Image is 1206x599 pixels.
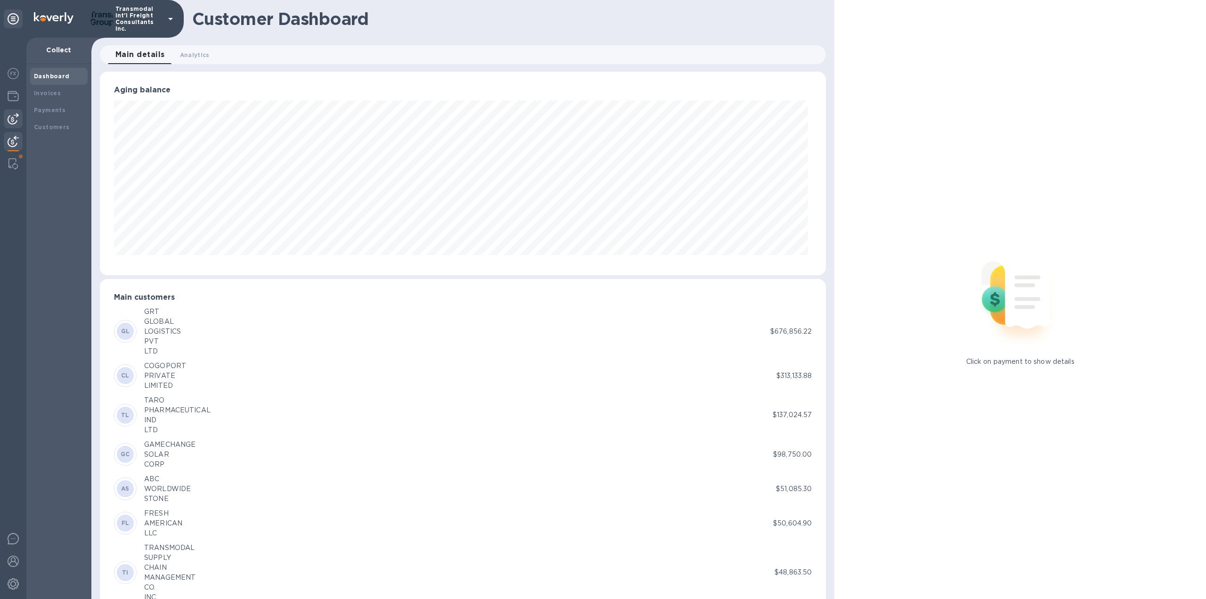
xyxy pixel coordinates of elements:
h3: Main customers [114,293,812,302]
p: $48,863.50 [774,567,812,577]
b: TI [122,569,129,576]
p: $51,085.30 [776,484,812,494]
b: Dashboard [34,73,70,80]
div: GAMECHANGE [144,440,196,450]
div: TARO [144,395,211,405]
div: AMERICAN [144,518,182,528]
span: Main details [115,48,165,61]
b: Invoices [34,90,61,97]
b: CL [121,372,130,379]
div: LTD [144,425,211,435]
div: COGOPORT [144,361,186,371]
div: LTD [144,346,181,356]
div: LOGISTICS [144,327,181,336]
p: $137,024.57 [773,410,812,420]
div: SOLAR [144,450,196,460]
div: PHARMACEUTICAL [144,405,211,415]
p: $98,750.00 [773,450,812,460]
div: LIMITED [144,381,186,391]
div: WORLDWIDE [144,484,191,494]
img: Foreign exchange [8,68,19,79]
b: FL [122,519,130,526]
div: FRESH [144,509,182,518]
div: CHAIN [144,563,196,573]
div: ABC [144,474,191,484]
img: Wallets [8,90,19,102]
p: Collect [34,45,84,55]
div: GRT [144,307,181,317]
div: CO. [144,583,196,592]
div: IND [144,415,211,425]
h3: Aging balance [114,86,812,95]
b: TL [121,411,130,418]
div: STONE [144,494,191,504]
div: MANAGEMENT [144,573,196,583]
b: Payments [34,107,65,114]
p: Transmodal Int'l Freight Consultants Inc. [115,6,163,32]
b: GL [121,328,130,335]
p: $50,604.90 [773,518,812,528]
div: SUPPLY [144,553,196,563]
span: Analytics [180,50,210,60]
b: GC [121,451,130,458]
h1: Customer Dashboard [192,9,819,29]
p: $313,133.88 [776,371,812,381]
div: Unpin categories [4,9,23,28]
img: Logo [34,12,73,24]
div: LLC [144,528,182,538]
p: Click on payment to show details [966,357,1075,367]
div: PRIVATE [144,371,186,381]
div: PVT [144,336,181,346]
b: AS [121,485,130,492]
div: GLOBAL [144,317,181,327]
p: $676,856.22 [770,327,812,336]
b: Customers [34,123,70,131]
div: TRANSMODAL [144,543,196,553]
div: CORP [144,460,196,469]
